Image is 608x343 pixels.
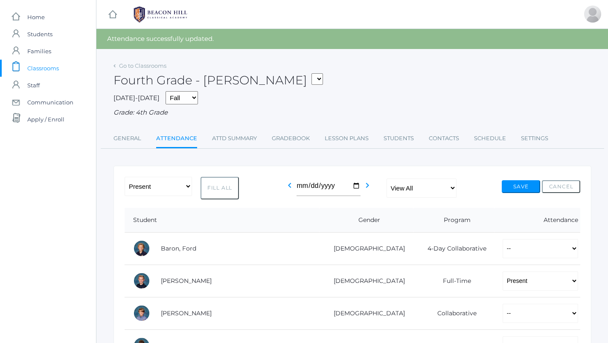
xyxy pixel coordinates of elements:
a: Settings [521,130,548,147]
div: Grade: 4th Grade [113,108,591,118]
th: Student [125,208,319,233]
td: [DEMOGRAPHIC_DATA] [319,297,414,329]
span: Communication [27,94,73,111]
button: Save [502,180,540,193]
td: [DEMOGRAPHIC_DATA] [319,232,414,265]
div: Lydia Chaffin [584,6,601,23]
span: Home [27,9,45,26]
span: Apply / Enroll [27,111,64,128]
th: Gender [319,208,414,233]
a: chevron_left [285,184,295,192]
div: Ford Baron [133,240,150,257]
button: Fill All [201,177,239,199]
div: Jack Crosby [133,305,150,322]
span: Students [27,26,52,43]
a: [PERSON_NAME] [161,309,212,317]
a: Students [384,130,414,147]
th: Program [413,208,494,233]
a: Contacts [429,130,459,147]
a: Gradebook [272,130,310,147]
td: Collaborative [413,297,494,329]
a: Baron, Ford [161,245,196,252]
td: Full-Time [413,265,494,297]
i: chevron_left [285,180,295,190]
a: General [113,130,141,147]
a: [PERSON_NAME] [161,277,212,285]
th: Attendance [494,208,580,233]
a: Go to Classrooms [119,62,166,69]
td: 4-Day Collaborative [413,232,494,265]
i: chevron_right [362,180,372,190]
a: chevron_right [362,184,372,192]
span: Staff [27,77,40,94]
td: [DEMOGRAPHIC_DATA] [319,265,414,297]
a: Attd Summary [212,130,257,147]
h2: Fourth Grade - [PERSON_NAME] [113,74,323,87]
a: Schedule [474,130,506,147]
button: Cancel [542,180,580,193]
span: Classrooms [27,60,59,77]
a: Lesson Plans [325,130,369,147]
div: Brody Bigley [133,272,150,289]
span: [DATE]-[DATE] [113,94,160,102]
a: Attendance [156,130,197,148]
img: 1_BHCALogos-05.png [128,4,192,25]
div: Attendance successfully updated. [96,29,608,49]
span: Families [27,43,51,60]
